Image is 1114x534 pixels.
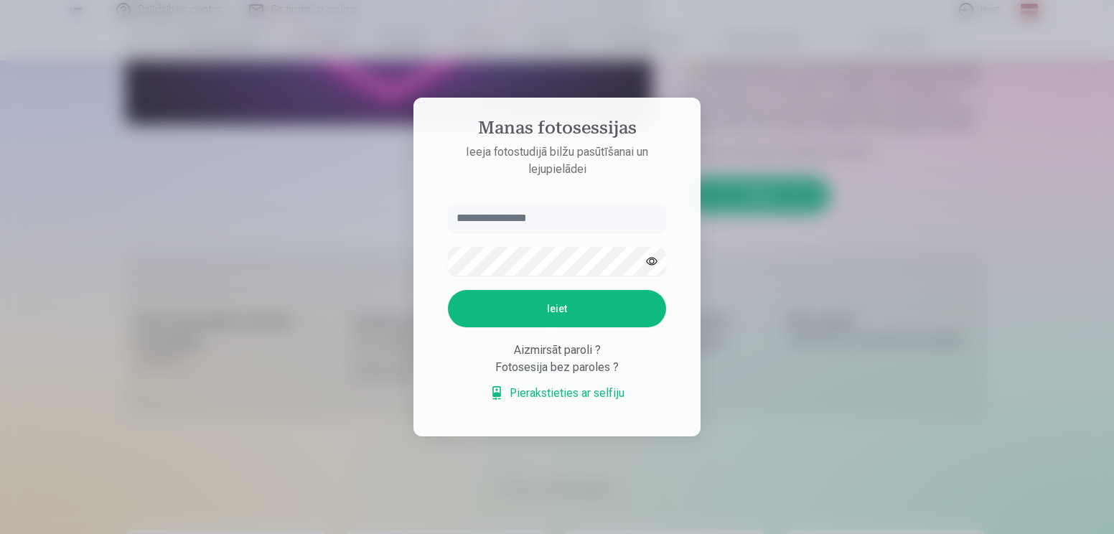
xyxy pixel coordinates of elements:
a: Pierakstieties ar selfiju [490,385,624,402]
h4: Manas fotosessijas [434,118,680,144]
div: Aizmirsāt paroli ? [448,342,666,359]
button: Ieiet [448,290,666,327]
p: Ieeja fotostudijā bilžu pasūtīšanai un lejupielādei [434,144,680,178]
div: Fotosesija bez paroles ? [448,359,666,376]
